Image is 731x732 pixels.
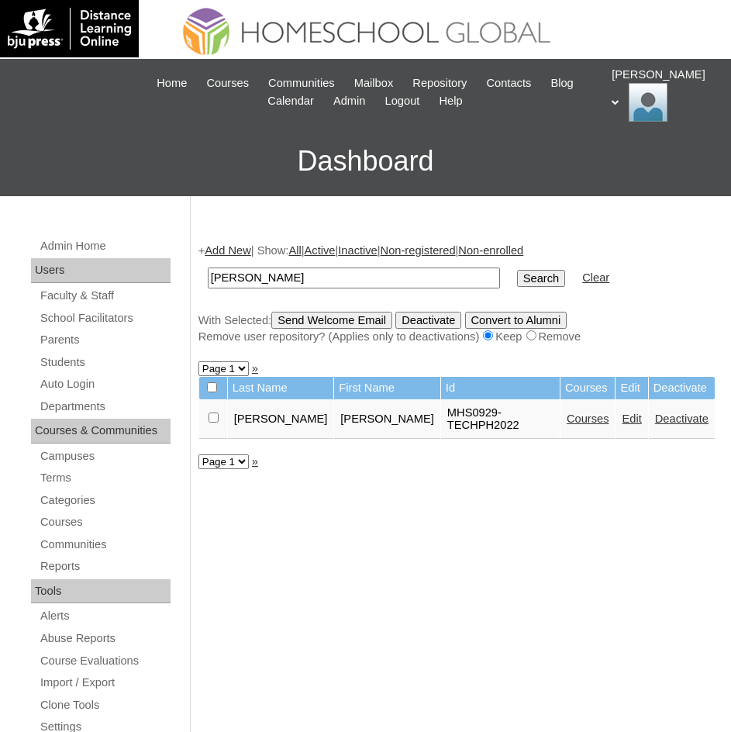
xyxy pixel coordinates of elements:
[39,673,171,692] a: Import / Export
[39,237,171,256] a: Admin Home
[381,244,456,257] a: Non-registered
[378,92,428,110] a: Logout
[288,244,301,257] a: All
[334,400,440,439] td: [PERSON_NAME]
[205,244,250,257] a: Add New
[206,74,249,92] span: Courses
[39,629,171,648] a: Abuse Reports
[567,413,609,425] a: Courses
[39,513,171,532] a: Courses
[334,377,440,399] td: First Name
[157,74,187,92] span: Home
[198,329,715,345] div: Remove user repository? (Applies only to deactivations) Keep Remove
[39,330,171,350] a: Parents
[629,83,667,122] img: Ariane Ebuen
[39,447,171,466] a: Campuses
[31,579,171,604] div: Tools
[655,413,709,425] a: Deactivate
[441,377,560,399] td: Id
[149,74,195,92] a: Home
[31,419,171,444] div: Courses & Communities
[338,244,378,257] a: Inactive
[39,651,171,671] a: Course Evaluations
[39,309,171,328] a: School Facilitators
[412,74,467,92] span: Repository
[252,362,258,375] a: »
[385,92,420,110] span: Logout
[39,353,171,372] a: Students
[458,244,523,257] a: Non-enrolled
[39,286,171,306] a: Faculty & Staff
[543,74,581,92] a: Blog
[550,74,573,92] span: Blog
[333,92,366,110] span: Admin
[649,377,715,399] td: Deactivate
[39,606,171,626] a: Alerts
[39,491,171,510] a: Categories
[582,271,609,284] a: Clear
[198,312,715,345] div: With Selected:
[305,244,336,257] a: Active
[326,92,374,110] a: Admin
[615,377,647,399] td: Edit
[198,243,715,345] div: + | Show: | | | |
[39,557,171,576] a: Reports
[39,535,171,554] a: Communities
[260,74,343,92] a: Communities
[31,258,171,283] div: Users
[486,74,531,92] span: Contacts
[622,413,641,425] a: Edit
[465,312,567,329] input: Convert to Alumni
[268,74,335,92] span: Communities
[39,375,171,394] a: Auto Login
[198,74,257,92] a: Courses
[267,92,313,110] span: Calendar
[405,74,474,92] a: Repository
[395,312,461,329] input: Deactivate
[228,400,334,439] td: [PERSON_NAME]
[8,126,723,196] h3: Dashboard
[612,67,715,122] div: [PERSON_NAME]
[228,377,334,399] td: Last Name
[208,268,500,288] input: Search
[431,92,470,110] a: Help
[347,74,402,92] a: Mailbox
[478,74,539,92] a: Contacts
[39,397,171,416] a: Departments
[271,312,392,329] input: Send Welcome Email
[8,8,131,50] img: logo-white.png
[441,400,560,439] td: MHS0929-TECHPH2022
[354,74,394,92] span: Mailbox
[560,377,615,399] td: Courses
[260,92,321,110] a: Calendar
[39,696,171,715] a: Clone Tools
[252,455,258,468] a: »
[517,270,565,287] input: Search
[39,468,171,488] a: Terms
[439,92,462,110] span: Help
